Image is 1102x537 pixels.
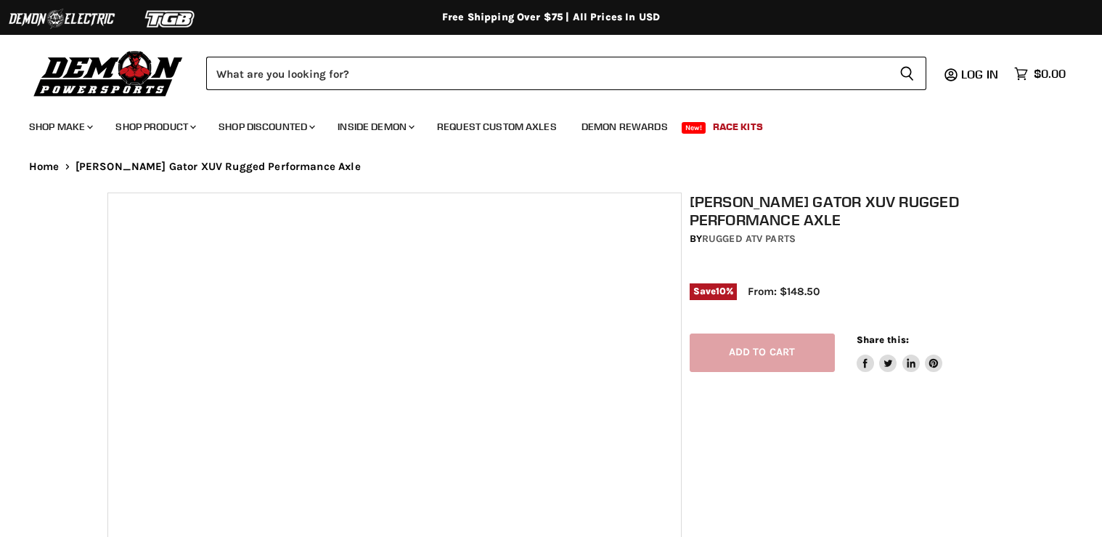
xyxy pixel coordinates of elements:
[961,67,998,81] span: Log in
[29,161,60,173] a: Home
[690,283,738,299] span: Save %
[18,112,102,142] a: Shop Make
[18,106,1062,142] ul: Main menu
[702,112,774,142] a: Race Kits
[75,161,361,173] span: [PERSON_NAME] Gator XUV Rugged Performance Axle
[955,68,1007,81] a: Log in
[716,286,726,296] span: 10
[888,57,926,90] button: Search
[105,112,205,142] a: Shop Product
[571,112,679,142] a: Demon Rewards
[206,57,888,90] input: Search
[682,122,706,134] span: New!
[7,5,116,33] img: Demon Electric Logo 2
[208,112,324,142] a: Shop Discounted
[1034,67,1066,81] span: $0.00
[29,47,188,99] img: Demon Powersports
[702,233,796,245] a: Rugged ATV Parts
[206,57,926,90] form: Product
[327,112,423,142] a: Inside Demon
[690,231,1003,247] div: by
[426,112,568,142] a: Request Custom Axles
[857,334,909,345] span: Share this:
[857,334,943,372] aside: Share this:
[748,285,820,298] span: From: $148.50
[1007,63,1073,84] a: $0.00
[690,193,1003,229] h1: [PERSON_NAME] Gator XUV Rugged Performance Axle
[116,5,225,33] img: TGB Logo 2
